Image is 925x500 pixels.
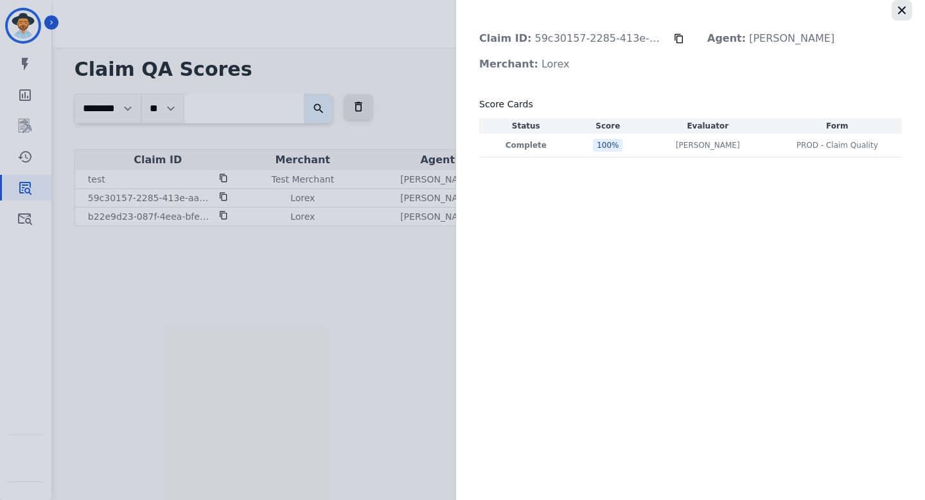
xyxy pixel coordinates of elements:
th: Form [773,118,902,134]
p: Complete [482,140,570,150]
th: Evaluator [643,118,772,134]
div: 100 % [593,139,622,152]
p: Lorex [469,51,580,77]
span: PROD - Claim Quality [797,140,878,150]
h3: Score Cards [479,98,902,111]
p: [PERSON_NAME] [697,26,845,51]
th: Status [479,118,573,134]
strong: Claim ID: [479,32,531,44]
th: Score [573,118,643,134]
strong: Agent: [707,32,746,44]
p: 59c30157-2285-413e-aa7d-83f708d6855f [469,26,674,51]
strong: Merchant: [479,58,538,70]
p: [PERSON_NAME] [676,140,740,150]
